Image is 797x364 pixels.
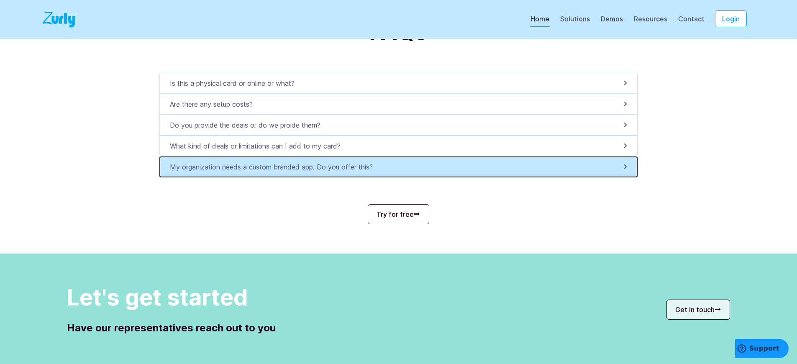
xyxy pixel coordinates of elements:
button: Are there any setup costs? [159,94,638,115]
a: Resources [633,15,668,27]
p: Are there any setup costs? [170,99,258,109]
button: My organization needs a custom branded app. Do you offer this? [159,156,638,177]
p: My organization needs a custom branded app. Do you offer this? [170,162,378,172]
button: Login [715,10,747,27]
a: Demos [600,15,623,27]
a: Login [705,15,757,23]
img: Logo [40,10,80,29]
a: Contact [678,15,705,27]
a: Try for free⮕ [368,204,429,224]
a: Get in touch⮕ [666,300,730,320]
a: Home [530,15,550,27]
p: What kind of deals or limitations can I add to my card? [170,141,346,151]
h1: Let's get started [67,284,276,311]
p: Do you provide the deals or do we proide them? [170,120,325,130]
button: What kind of deals or limitations can I add to my card? [159,136,638,156]
div: Solutions [560,14,590,28]
h4: Have our representatives reach out to you [67,321,276,335]
button: Do you provide the deals or do we proide them? [159,115,638,136]
p: Is this a physical card or online or what? [170,78,300,88]
iframe: Opens a widget where you can find more information [735,339,789,360]
button: Is this a physical card or online or what? [159,73,638,94]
